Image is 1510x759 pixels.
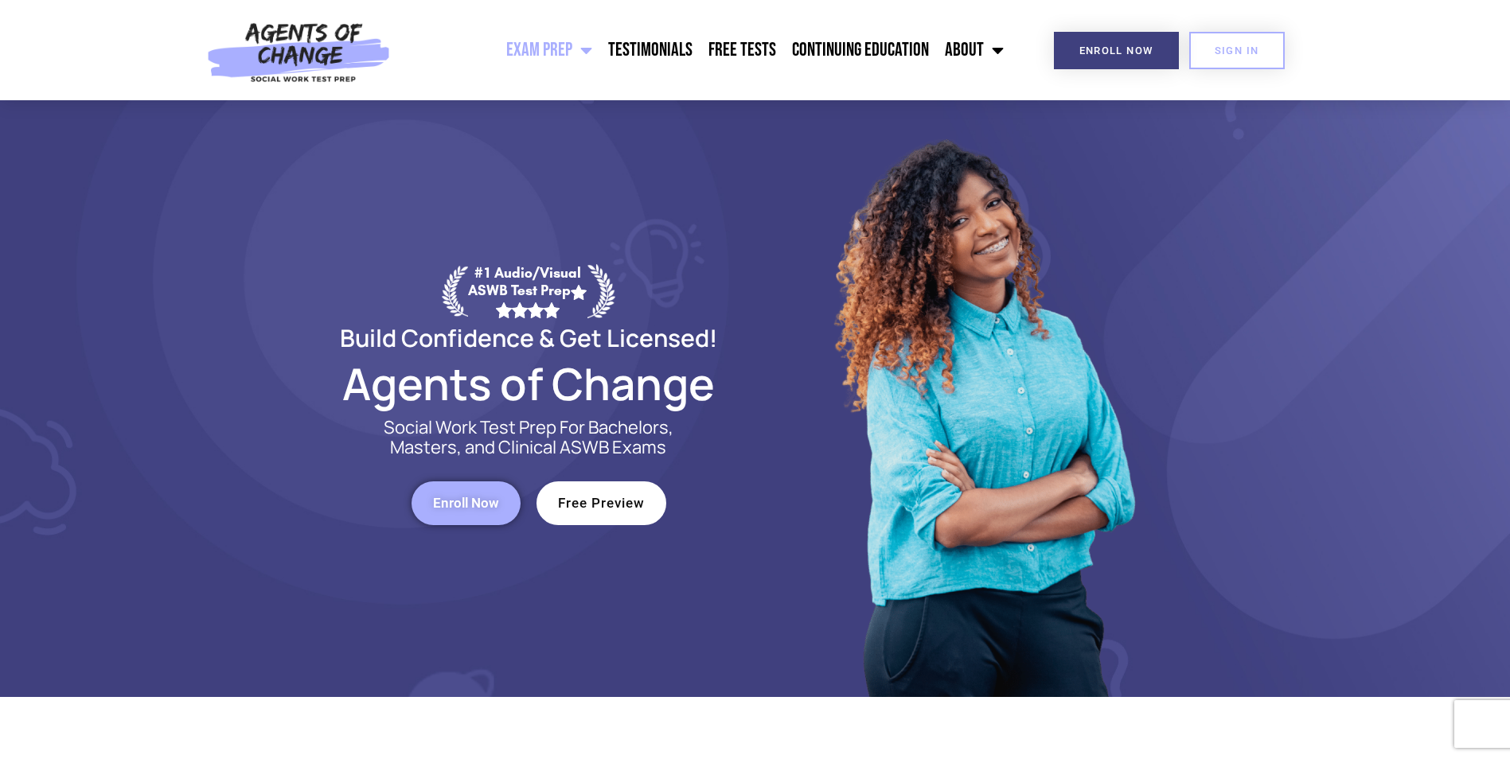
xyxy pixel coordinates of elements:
[1215,45,1259,56] span: SIGN IN
[412,481,521,525] a: Enroll Now
[365,418,692,457] p: Social Work Test Prep For Bachelors, Masters, and Clinical ASWB Exams
[468,264,587,317] div: #1 Audio/Visual ASWB Test Prep
[302,365,755,402] h2: Agents of Change
[1189,32,1285,69] a: SIGN IN
[399,30,1012,70] nav: Menu
[1079,45,1153,56] span: Enroll Now
[937,30,1012,70] a: About
[302,326,755,349] h2: Build Confidence & Get Licensed!
[823,100,1141,697] img: Website Image 1 (1)
[433,496,499,510] span: Enroll Now
[784,30,937,70] a: Continuing Education
[536,481,666,525] a: Free Preview
[600,30,700,70] a: Testimonials
[498,30,600,70] a: Exam Prep
[1054,32,1179,69] a: Enroll Now
[558,496,645,510] span: Free Preview
[700,30,784,70] a: Free Tests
